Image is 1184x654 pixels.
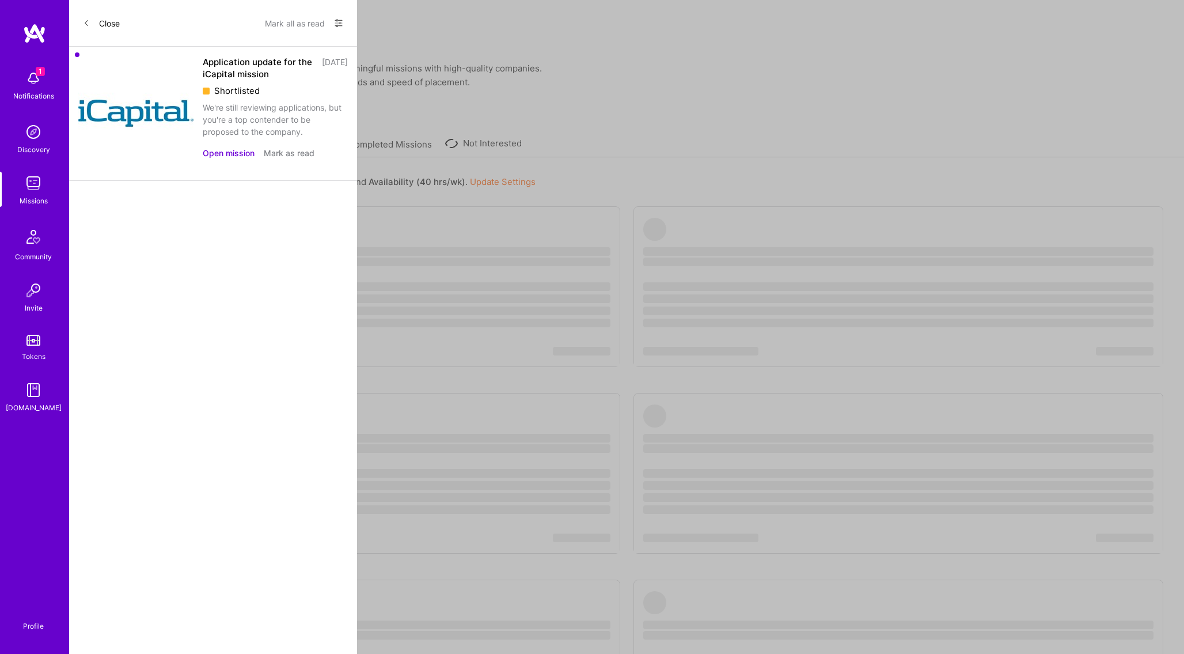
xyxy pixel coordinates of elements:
[23,23,46,44] img: logo
[203,101,348,138] div: We're still reviewing applications, but you're a top contender to be proposed to the company.
[20,223,47,251] img: Community
[83,14,120,32] button: Close
[22,67,45,90] img: bell
[203,147,255,159] button: Open mission
[19,608,48,631] a: Profile
[22,120,45,143] img: discovery
[22,279,45,302] img: Invite
[203,85,348,97] div: Shortlisted
[265,14,325,32] button: Mark all as read
[23,620,44,631] div: Profile
[26,335,40,346] img: tokens
[22,350,45,362] div: Tokens
[17,143,50,156] div: Discovery
[203,56,315,80] div: Application update for the iCapital mission
[6,402,62,414] div: [DOMAIN_NAME]
[78,56,193,171] img: Company Logo
[322,56,348,80] div: [DATE]
[264,147,314,159] button: Mark as read
[13,90,54,102] div: Notifications
[20,195,48,207] div: Missions
[22,172,45,195] img: teamwork
[25,302,43,314] div: Invite
[22,379,45,402] img: guide book
[36,67,45,76] span: 1
[15,251,52,263] div: Community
